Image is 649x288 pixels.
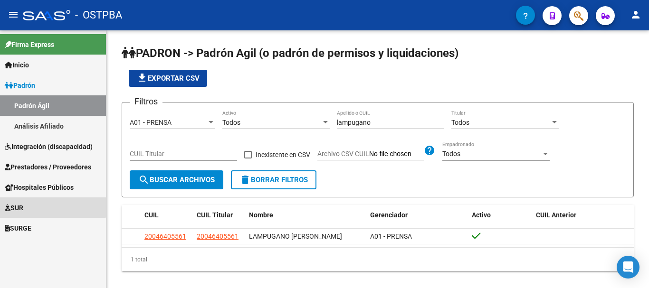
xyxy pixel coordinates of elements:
span: Borrar Filtros [239,176,308,184]
span: Padrón [5,80,35,91]
span: SURGE [5,223,31,233]
div: 1 total [122,248,634,271]
span: Todos [451,119,469,126]
datatable-header-cell: Activo [468,205,532,225]
span: Nombre [249,211,273,219]
mat-icon: menu [8,9,19,20]
span: Hospitales Públicos [5,182,74,193]
input: Archivo CSV CUIL [369,150,424,158]
datatable-header-cell: Nombre [245,205,366,225]
mat-icon: file_download [136,72,148,84]
mat-icon: delete [239,174,251,186]
span: Gerenciador [370,211,408,219]
span: CUIL Titular [197,211,233,219]
datatable-header-cell: CUIL Anterior [532,205,634,225]
span: Activo [472,211,491,219]
span: Inexistente en CSV [256,149,310,160]
mat-icon: person [630,9,641,20]
button: Buscar Archivos [130,170,223,189]
span: 20046405561 [144,232,186,240]
span: PADRON -> Padrón Agil (o padrón de permisos y liquidaciones) [122,46,458,60]
datatable-header-cell: CUIL Titular [193,205,245,225]
span: Archivo CSV CUIL [317,150,369,158]
span: - OSTPBA [75,5,122,26]
h3: Filtros [130,95,162,108]
span: Todos [222,119,240,126]
span: CUIL Anterior [536,211,576,219]
span: CUIL [144,211,159,219]
datatable-header-cell: CUIL [141,205,193,225]
div: Open Intercom Messenger [617,256,639,279]
span: A01 - PRENSA [370,232,412,240]
button: Borrar Filtros [231,170,316,189]
mat-icon: search [138,174,150,186]
span: Inicio [5,60,29,70]
span: A01 - PRENSA [130,119,172,126]
mat-icon: help [424,145,435,156]
span: Prestadores / Proveedores [5,162,91,172]
span: Integración (discapacidad) [5,141,93,152]
button: Exportar CSV [129,70,207,87]
span: Buscar Archivos [138,176,215,184]
span: LAMPUGANO [PERSON_NAME] [249,232,342,240]
datatable-header-cell: Gerenciador [366,205,468,225]
span: SUR [5,203,23,213]
span: Todos [442,150,460,158]
span: 20046405561 [197,232,239,240]
span: Exportar CSV [136,74,200,83]
span: Firma Express [5,39,54,50]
